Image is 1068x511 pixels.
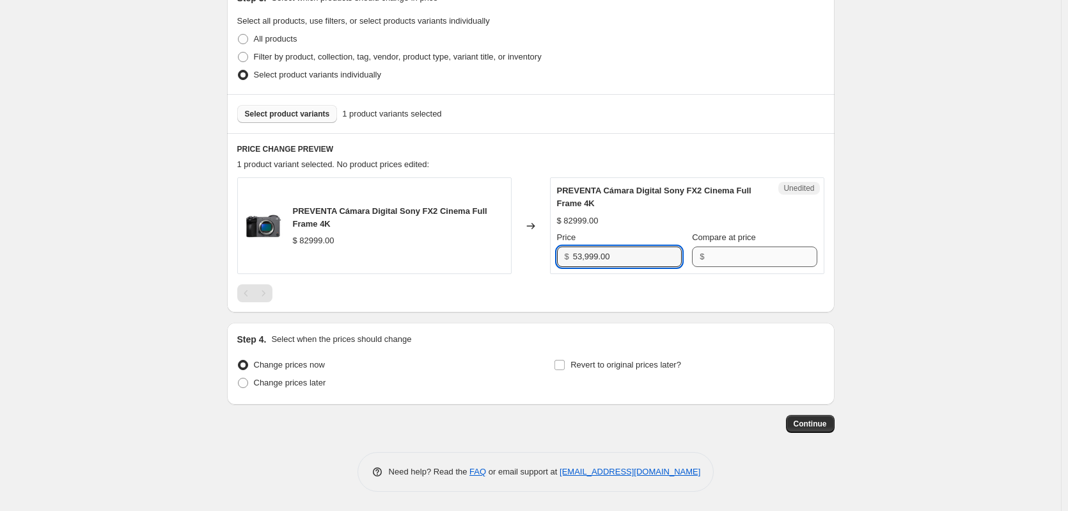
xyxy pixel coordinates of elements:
span: Change prices later [254,378,326,387]
a: [EMAIL_ADDRESS][DOMAIN_NAME] [560,467,700,476]
span: 1 product variants selected [342,108,441,120]
h6: PRICE CHANGE PREVIEW [237,144,824,154]
span: Revert to original prices later? [570,360,681,369]
nav: Pagination [237,284,272,302]
button: Select product variants [237,105,338,123]
span: $ [565,252,569,261]
span: Select product variants individually [254,70,381,79]
span: Continue [794,419,827,429]
span: Price [557,232,576,242]
div: $ 82999.00 [557,215,599,227]
span: 1 product variant selected. No product prices edited: [237,159,430,169]
span: or email support at [486,467,560,476]
span: Select all products, use filters, or select products variants individually [237,16,490,26]
span: Need help? Read the [389,467,470,476]
h2: Step 4. [237,333,267,346]
span: Change prices now [254,360,325,369]
span: PREVENTA Cámara Digital Sony FX2 Cinema Full Frame 4K [293,206,487,229]
a: FAQ [469,467,486,476]
button: Continue [786,415,835,433]
span: Filter by product, collection, tag, vendor, product type, variant title, or inventory [254,52,542,61]
img: sony-fx2-frente_80x.jpg [244,207,283,245]
span: All products [254,34,297,44]
span: Unedited [783,183,814,193]
p: Select when the prices should change [271,333,411,346]
span: Compare at price [692,232,756,242]
span: $ [700,252,704,261]
span: Select product variants [245,109,330,119]
div: $ 82999.00 [293,234,334,247]
span: PREVENTA Cámara Digital Sony FX2 Cinema Full Frame 4K [557,186,751,208]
